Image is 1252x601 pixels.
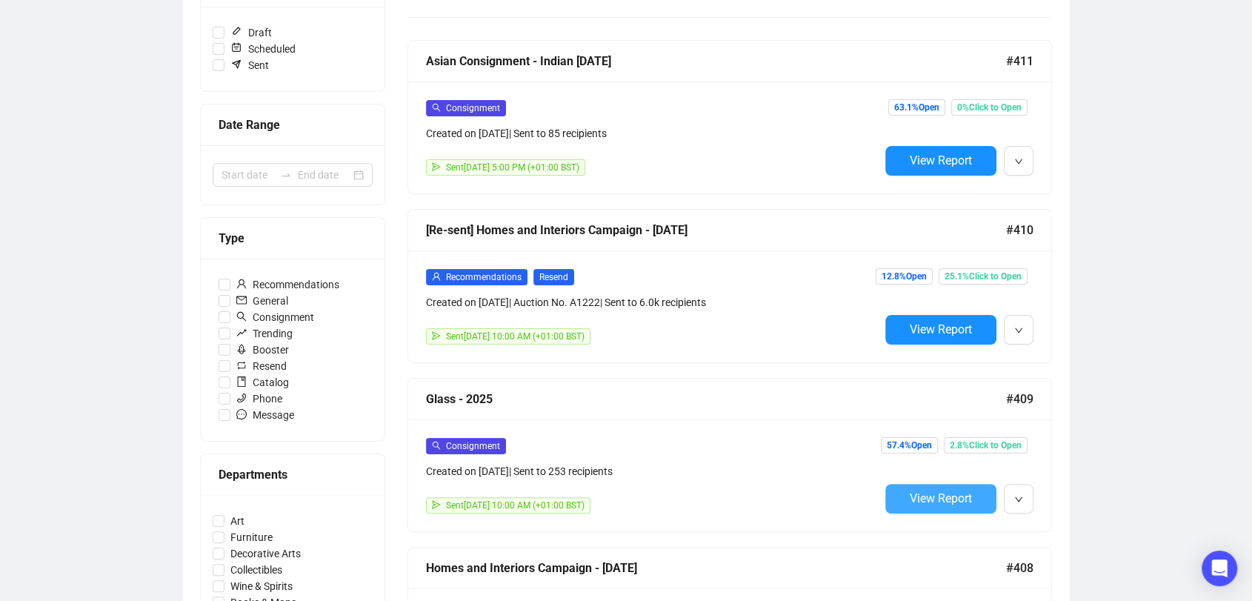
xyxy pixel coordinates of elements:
[446,162,579,173] span: Sent [DATE] 5:00 PM (+01:00 BST)
[219,465,367,484] div: Departments
[1006,559,1033,577] span: #408
[446,500,585,511] span: Sent [DATE] 10:00 AM (+01:00 BST)
[224,513,250,529] span: Art
[446,103,500,113] span: Consignment
[1014,326,1023,335] span: down
[944,437,1028,454] span: 2.8% Click to Open
[280,169,292,181] span: swap-right
[224,545,307,562] span: Decorative Arts
[224,24,278,41] span: Draft
[426,294,879,311] div: Created on [DATE] | Auction No. A1222 | Sent to 6.0k recipients
[236,311,247,322] span: search
[432,500,441,509] span: send
[1006,221,1033,239] span: #410
[432,103,441,112] span: search
[230,276,345,293] span: Recommendations
[219,116,367,134] div: Date Range
[885,315,996,345] button: View Report
[426,463,879,479] div: Created on [DATE] | Sent to 253 recipients
[1014,157,1023,166] span: down
[951,99,1028,116] span: 0% Click to Open
[881,437,938,454] span: 57.4% Open
[219,229,367,248] div: Type
[236,328,247,338] span: rise
[888,99,945,116] span: 63.1% Open
[533,269,574,285] span: Resend
[236,295,247,305] span: mail
[230,325,299,342] span: Trending
[298,167,350,183] input: End date
[426,390,1006,408] div: Glass - 2025
[939,268,1028,285] span: 25.1% Click to Open
[1014,495,1023,504] span: down
[426,52,1006,70] div: Asian Consignment - Indian [DATE]
[224,529,279,545] span: Furniture
[910,491,972,505] span: View Report
[236,376,247,387] span: book
[446,441,500,451] span: Consignment
[432,331,441,340] span: send
[222,167,274,183] input: Start date
[910,153,972,167] span: View Report
[230,391,288,407] span: Phone
[236,409,247,419] span: message
[1202,551,1237,586] div: Open Intercom Messenger
[230,342,295,358] span: Booster
[230,293,294,309] span: General
[224,41,302,57] span: Scheduled
[224,562,288,578] span: Collectibles
[236,360,247,371] span: retweet
[876,268,933,285] span: 12.8% Open
[236,344,247,354] span: rocket
[885,146,996,176] button: View Report
[910,322,972,336] span: View Report
[230,309,320,325] span: Consignment
[236,393,247,403] span: phone
[426,125,879,142] div: Created on [DATE] | Sent to 85 recipients
[230,374,295,391] span: Catalog
[426,221,1006,239] div: [Re-sent] Homes and Interiors Campaign - [DATE]
[224,578,299,594] span: Wine & Spirits
[885,484,996,514] button: View Report
[446,272,522,282] span: Recommendations
[230,358,293,374] span: Resend
[236,279,247,289] span: user
[1006,390,1033,408] span: #409
[407,378,1052,532] a: Glass - 2025#409searchConsignmentCreated on [DATE]| Sent to 253 recipientssendSent[DATE] 10:00 AM...
[280,169,292,181] span: to
[446,331,585,342] span: Sent [DATE] 10:00 AM (+01:00 BST)
[432,441,441,450] span: search
[224,57,275,73] span: Sent
[432,272,441,281] span: user
[407,40,1052,194] a: Asian Consignment - Indian [DATE]#411searchConsignmentCreated on [DATE]| Sent to 85 recipientssen...
[426,559,1006,577] div: Homes and Interiors Campaign - [DATE]
[407,209,1052,363] a: [Re-sent] Homes and Interiors Campaign - [DATE]#410userRecommendationsResendCreated on [DATE]| Au...
[230,407,300,423] span: Message
[1006,52,1033,70] span: #411
[432,162,441,171] span: send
